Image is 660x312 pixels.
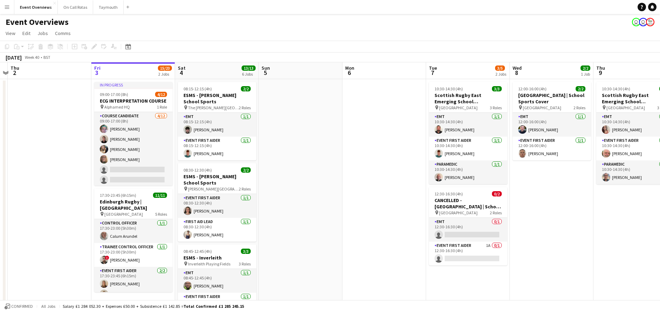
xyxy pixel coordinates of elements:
span: Total Confirmed £1 285 245.15 [183,304,244,309]
div: Salary £1 284 052.30 + Expenses £50.00 + Subsistence £1 142.85 = [63,304,244,309]
app-user-avatar: Operations Team [639,18,647,26]
a: Comms [52,29,74,38]
div: BST [43,55,50,60]
span: Confirmed [11,304,33,309]
a: View [3,29,18,38]
app-user-avatar: Operations Manager [646,18,654,26]
span: All jobs [40,304,57,309]
button: Confirmed [4,303,34,310]
span: Comms [55,30,71,36]
span: Week 40 [23,55,41,60]
div: [DATE] [6,54,22,61]
button: Event Overviews [14,0,58,14]
span: Edit [22,30,30,36]
button: Taymouth [93,0,124,14]
h1: Event Overviews [6,17,69,27]
span: View [6,30,15,36]
button: On Call Rotas [58,0,93,14]
a: Edit [20,29,33,38]
span: Jobs [37,30,48,36]
app-user-avatar: Operations Team [632,18,640,26]
a: Jobs [35,29,51,38]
